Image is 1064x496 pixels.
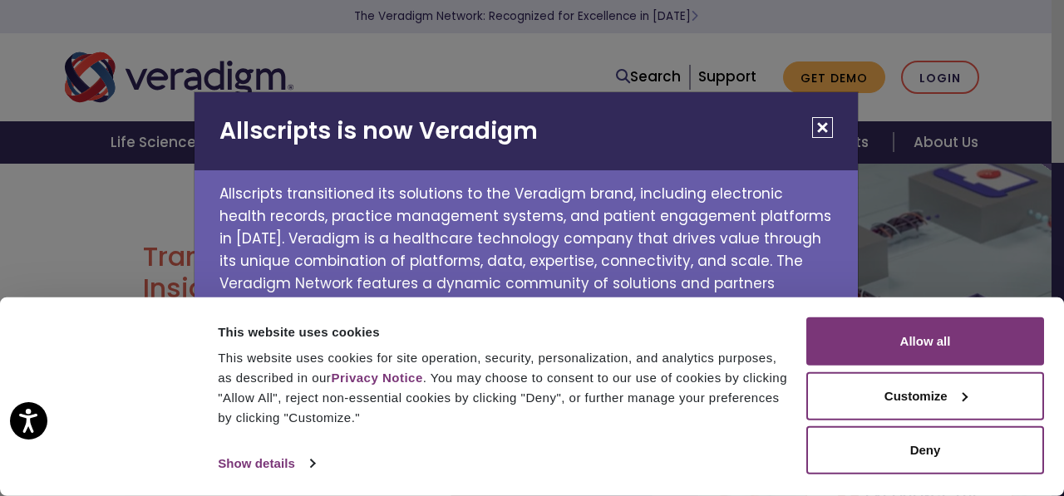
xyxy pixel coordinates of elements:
[806,426,1044,474] button: Deny
[806,317,1044,366] button: Allow all
[218,348,787,428] div: This website uses cookies for site operation, security, personalization, and analytics purposes, ...
[812,117,833,138] button: Close
[806,371,1044,420] button: Customize
[195,92,858,170] h2: Allscripts is now Veradigm
[218,322,787,341] div: This website uses cookies
[218,451,314,476] a: Show details
[195,170,858,341] p: Allscripts transitioned its solutions to the Veradigm brand, including electronic health records,...
[331,371,422,385] a: Privacy Notice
